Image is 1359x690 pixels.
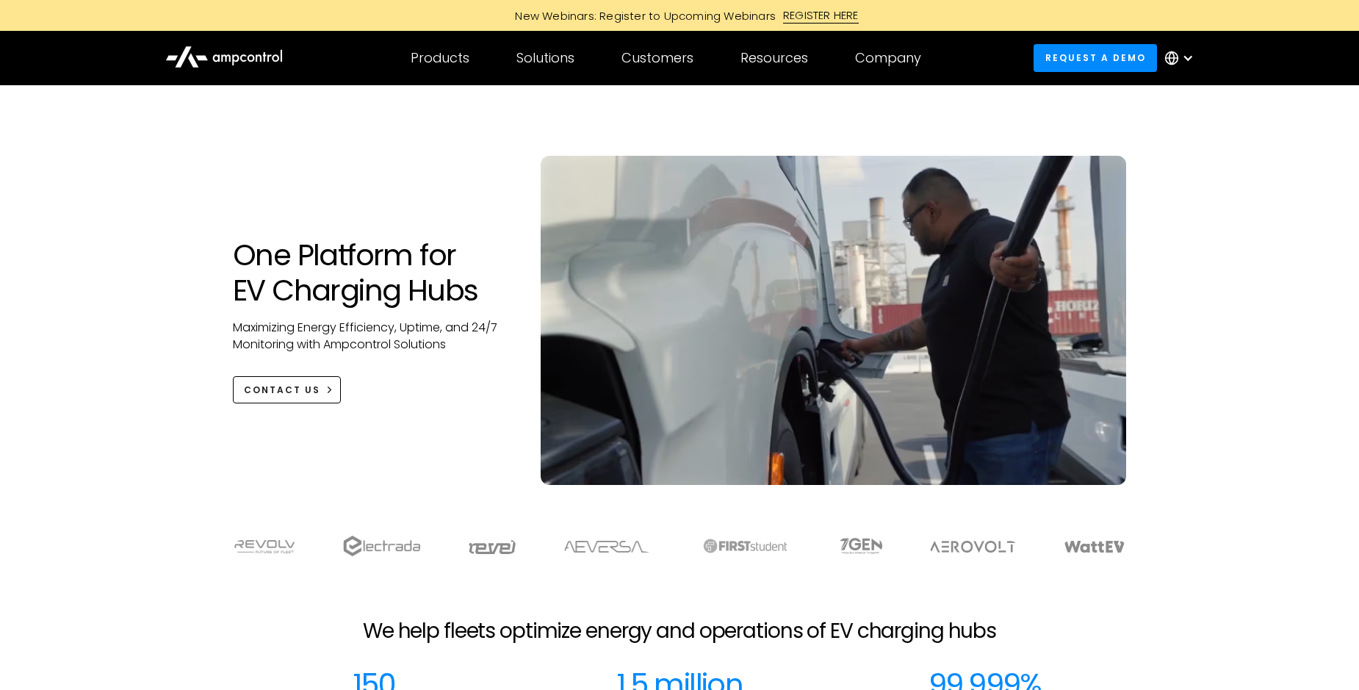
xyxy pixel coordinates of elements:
div: Resources [740,50,808,66]
div: Company [855,50,921,66]
div: Solutions [516,50,574,66]
h2: We help fleets optimize energy and operations of EV charging hubs [363,619,996,644]
div: CONTACT US [244,384,320,397]
img: electrada logo [343,536,420,556]
img: Aerovolt Logo [929,541,1017,553]
div: Customers [621,50,693,66]
h1: One Platform for EV Charging Hubs [233,237,511,308]
p: Maximizing Energy Efficiency, Uptime, and 24/7 Monitoring with Ampcontrol Solutions [233,320,511,353]
a: CONTACT US [233,376,341,403]
div: Products [411,50,469,66]
a: New Webinars: Register to Upcoming WebinarsREGISTER HERE [349,7,1010,24]
div: REGISTER HERE [783,7,859,24]
a: Request a demo [1034,44,1157,71]
img: WattEV logo [1064,541,1125,553]
div: New Webinars: Register to Upcoming Webinars [500,8,783,24]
